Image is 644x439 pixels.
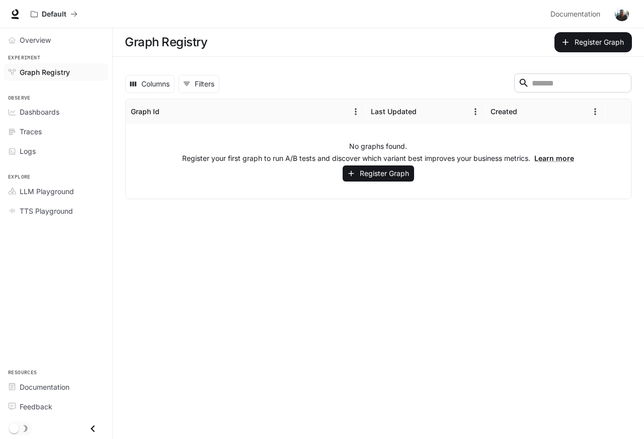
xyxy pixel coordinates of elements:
[20,35,51,45] span: Overview
[349,141,407,151] p: No graphs found.
[4,183,108,200] a: LLM Playground
[20,67,70,77] span: Graph Registry
[20,382,69,392] span: Documentation
[82,418,104,439] button: Close drawer
[4,142,108,160] a: Logs
[26,4,82,24] button: All workspaces
[9,422,19,433] span: Dark mode toggle
[615,7,629,21] img: User avatar
[491,107,517,116] div: Created
[4,202,108,220] a: TTS Playground
[518,104,533,119] button: Sort
[20,126,42,137] span: Traces
[20,107,59,117] span: Dashboards
[182,153,574,163] p: Register your first graph to run A/B tests and discover which variant best improves your business...
[343,165,414,182] button: Register Graph
[550,8,600,21] span: Documentation
[514,73,631,95] div: Search
[418,104,433,119] button: Sort
[554,32,632,52] button: Register Graph
[20,401,52,412] span: Feedback
[4,378,108,396] a: Documentation
[348,104,363,119] button: Menu
[4,103,108,121] a: Dashboards
[20,186,74,197] span: LLM Playground
[125,75,175,93] button: Select columns
[4,63,108,81] a: Graph Registry
[4,398,108,415] a: Feedback
[4,123,108,140] a: Traces
[125,32,207,52] h1: Graph Registry
[468,104,483,119] button: Menu
[131,107,159,116] div: Graph Id
[179,75,219,93] button: Show filters
[20,206,73,216] span: TTS Playground
[534,154,574,162] a: Learn more
[588,104,603,119] button: Menu
[546,4,608,24] a: Documentation
[371,107,417,116] div: Last Updated
[20,146,36,156] span: Logs
[160,104,176,119] button: Sort
[612,4,632,24] button: User avatar
[42,10,66,19] p: Default
[4,31,108,49] a: Overview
